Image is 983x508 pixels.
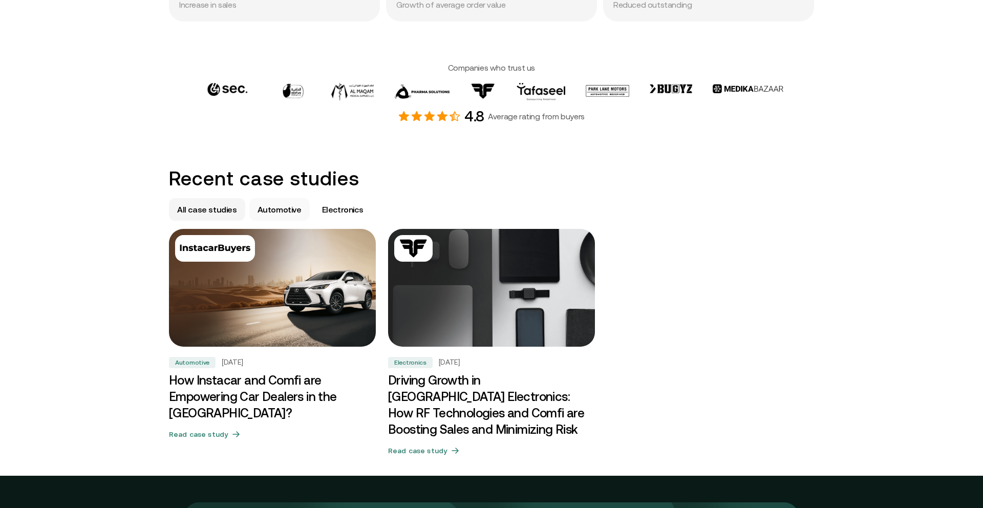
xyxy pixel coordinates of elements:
img: Automotive [179,239,251,258]
p: All case studies [177,203,237,216]
h5: [DATE] [222,358,243,367]
img: RF technologies [470,83,496,99]
p: Automotive [258,203,302,216]
img: 64sec [207,83,248,96]
img: Driving Growth in UAE Electronics: How RF Technologies and Comfi are Boosting Sales and Minimizin... [388,229,595,347]
div: Automotive [169,357,216,368]
h4: 4.8 [464,107,484,126]
img: How Instacar and Comfi are Empowering Car Dealers in the UAE? [169,229,376,347]
div: Electronics [388,357,433,368]
img: Electronics [398,239,429,258]
img: Al Maqam Medical [331,83,374,100]
img: park lane motors [586,83,629,98]
img: Tafaseel Logo [517,83,565,100]
img: Pharmasolutions [394,83,450,100]
img: MedikaBazzar [713,83,783,94]
img: bugyz [650,83,692,94]
h3: Driving Growth in [GEOGRAPHIC_DATA] Electronics: How RF Technologies and Comfi are Boosting Sales... [388,372,595,438]
button: Read case study [169,426,376,443]
img: Alafiya Chicken [283,83,304,98]
p: Electronics [322,203,364,216]
h4: Companies who trust us [169,62,814,73]
h5: [DATE] [439,358,460,367]
h3: How Instacar and Comfi are Empowering Car Dealers in the [GEOGRAPHIC_DATA]? [169,372,376,421]
h5: Read case study [388,446,447,456]
a: ElectronicsDriving Growth in UAE Electronics: How RF Technologies and Comfi are Boosting Sales an... [388,229,595,463]
h5: Read case study [169,429,228,439]
p: Average rating from buyers [488,111,585,121]
button: Read case study [388,442,595,459]
h2: Recent case studies [169,167,814,190]
a: AutomotiveHow Instacar and Comfi are Empowering Car Dealers in the UAE?Automotive[DATE]How Instac... [169,229,376,463]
